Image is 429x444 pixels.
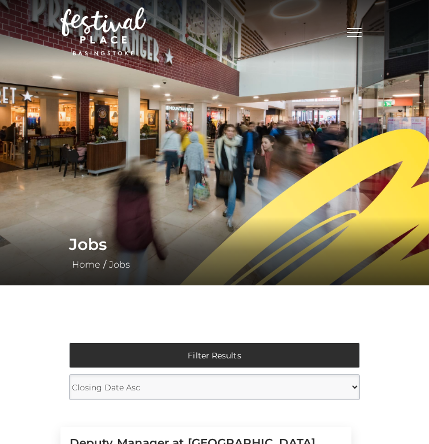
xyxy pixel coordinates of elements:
[69,231,360,258] h1: Jobs
[106,259,133,270] a: Jobs
[69,259,103,270] a: Home
[60,7,146,55] img: Festival Place Logo
[60,231,369,272] div: /
[69,342,360,368] button: Filter Results
[340,23,369,39] button: Toggle navigation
